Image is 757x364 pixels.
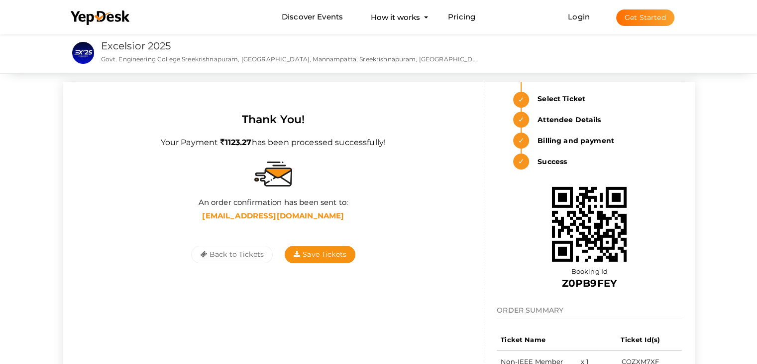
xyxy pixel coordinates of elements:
[199,197,348,207] label: An order confirmation has been sent to:
[540,175,639,274] img: 68cc14a346e0fb000101f88a
[497,306,563,315] span: ORDER SUMMARY
[294,250,346,259] span: Save Tickets
[368,8,423,26] button: How it works
[448,8,475,26] a: Pricing
[285,246,355,263] button: Save Tickets
[220,138,251,147] span: 1123.27
[532,91,682,107] strong: Select Ticket
[202,211,344,220] b: [EMAIL_ADDRESS][DOMAIN_NAME]
[532,154,682,170] strong: Success
[254,162,292,186] img: sent-email.svg
[571,267,608,275] span: Booking Id
[191,246,273,263] button: Back to Tickets
[532,133,682,149] strong: Billing and payment
[72,42,94,64] img: IIZWXVCU_small.png
[101,55,480,63] p: Govt. Engineering College Sreekrishnapuram, [GEOGRAPHIC_DATA], Mannampatta, Sreekrishnapuram, [GE...
[282,8,343,26] a: Discover Events
[568,12,590,21] a: Login
[75,112,472,127] div: Thank You!
[616,9,674,26] button: Get Started
[532,112,682,128] strong: Attendee Details
[562,277,617,289] b: Z0PB9FEY
[161,127,386,149] label: Your Payment has been processed successfully!
[599,329,682,351] th: Ticket Id(s)
[101,40,171,52] a: Excelsior 2025
[497,329,571,351] th: Ticket Name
